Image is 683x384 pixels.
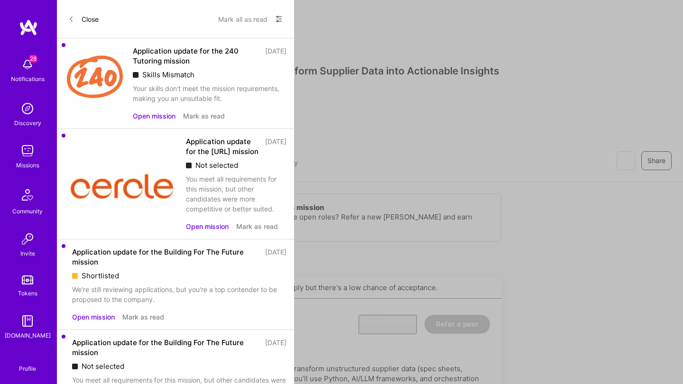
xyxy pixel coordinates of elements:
[133,83,286,103] div: Your skills don't meet the mission requirements, making you an unsuitable fit.
[122,312,164,322] button: Mark as read
[133,111,175,121] button: Open mission
[65,137,178,214] img: Company Logo
[183,111,225,121] button: Mark as read
[72,361,286,371] div: Not selected
[265,247,286,267] div: [DATE]
[29,55,37,63] span: 28
[12,206,43,216] div: Community
[265,137,286,156] div: [DATE]
[11,74,45,84] div: Notifications
[19,19,38,36] img: logo
[265,46,286,66] div: [DATE]
[72,312,115,322] button: Open mission
[218,11,268,27] button: Mark all as read
[133,46,259,66] div: Application update for the 240 Tutoring mission
[22,275,33,284] img: tokens
[5,330,51,340] div: [DOMAIN_NAME]
[72,271,286,281] div: Shortlisted
[18,229,37,248] img: Invite
[65,46,125,107] img: Company Logo
[186,137,259,156] div: Application update for the [URL] mission
[16,183,39,206] img: Community
[18,311,37,330] img: guide book
[68,11,99,27] button: Close
[20,248,35,258] div: Invite
[186,174,286,214] div: You meet all requirements for this mission, but other candidates were more competitive or better ...
[133,70,286,80] div: Skills Mismatch
[186,160,286,170] div: Not selected
[18,99,37,118] img: discovery
[16,354,39,373] a: Profile
[16,160,39,170] div: Missions
[236,221,278,231] button: Mark as read
[18,288,37,298] div: Tokens
[19,364,36,373] div: Profile
[265,338,286,357] div: [DATE]
[72,247,259,267] div: Application update for the Building For The Future mission
[18,141,37,160] img: teamwork
[18,55,37,74] img: bell
[186,221,229,231] button: Open mission
[72,284,286,304] div: We're still reviewing applications, but you're a top contender to be proposed to the company.
[72,338,259,357] div: Application update for the Building For The Future mission
[14,118,41,128] div: Discovery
